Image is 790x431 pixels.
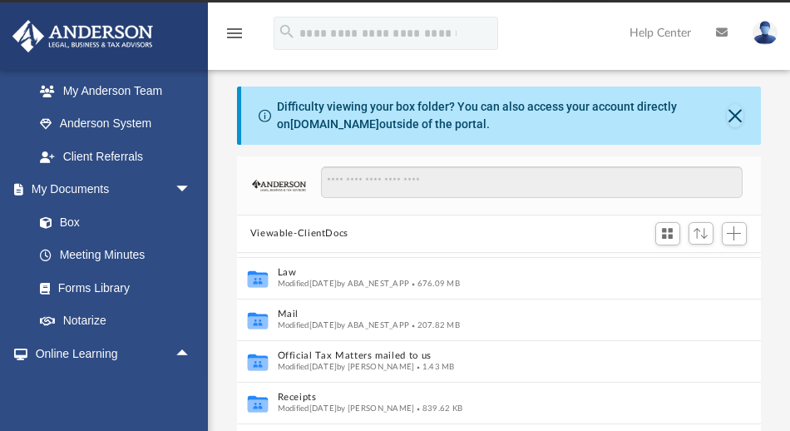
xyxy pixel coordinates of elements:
[23,140,208,173] a: Client Referrals
[321,166,743,198] input: Search files and folders
[225,23,244,43] i: menu
[409,320,460,329] span: 207.82 MB
[23,305,208,338] a: Notarize
[23,74,200,107] a: My Anderson Team
[409,279,460,287] span: 676.09 MB
[12,337,208,370] a: Online Learningarrow_drop_up
[23,206,200,239] a: Box
[278,404,415,412] span: Modified [DATE] by [PERSON_NAME]
[278,320,410,329] span: Modified [DATE] by ABA_NEST_APP
[23,107,208,141] a: Anderson System
[278,22,296,41] i: search
[278,392,690,403] button: Receipts
[277,98,726,133] div: Difficulty viewing your box folder? You can also access your account directly on outside of the p...
[290,117,379,131] a: [DOMAIN_NAME]
[278,309,690,320] button: Mail
[12,173,208,206] a: My Documentsarrow_drop_down
[278,350,690,361] button: Official Tax Matters mailed to us
[753,21,778,45] img: User Pic
[225,32,244,43] a: menu
[278,362,415,370] span: Modified [DATE] by [PERSON_NAME]
[175,370,208,404] span: arrow_drop_down
[175,337,208,371] span: arrow_drop_up
[175,173,208,207] span: arrow_drop_down
[250,226,348,241] button: Viewable-ClientDocs
[278,267,690,278] button: Law
[23,271,200,305] a: Forms Library
[655,222,680,245] button: Switch to Grid View
[727,104,743,127] button: Close
[414,404,462,412] span: 839.62 KB
[689,222,713,245] button: Sort
[23,239,208,272] a: Meeting Minutes
[278,279,410,287] span: Modified [DATE] by ABA_NEST_APP
[414,362,454,370] span: 1.43 MB
[12,370,216,404] a: Billingarrow_drop_down
[722,222,747,245] button: Add
[7,20,158,52] img: Anderson Advisors Platinum Portal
